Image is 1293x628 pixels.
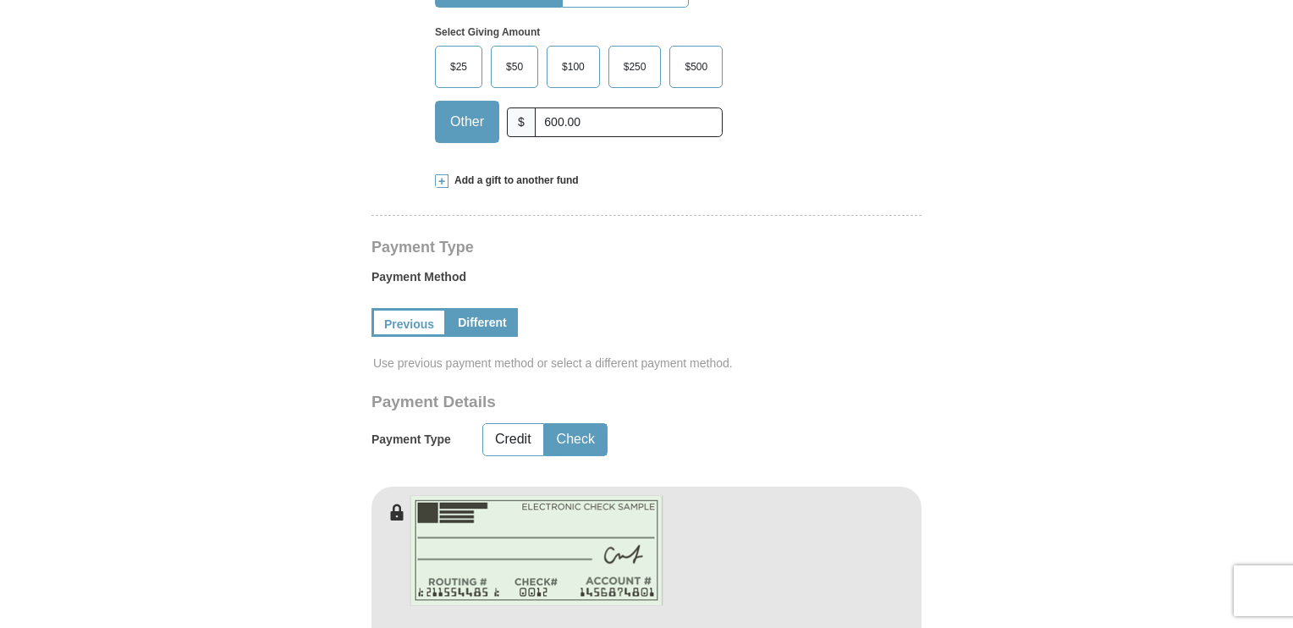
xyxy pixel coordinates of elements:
[410,495,663,606] img: check-en.png
[442,54,476,80] span: $25
[615,54,655,80] span: $250
[447,308,518,337] a: Different
[507,107,536,137] span: $
[676,54,716,80] span: $500
[553,54,593,80] span: $100
[371,432,451,447] h5: Payment Type
[498,54,531,80] span: $50
[448,174,579,188] span: Add a gift to another fund
[371,308,447,337] a: Previous
[545,424,607,455] button: Check
[371,393,803,412] h3: Payment Details
[371,268,922,294] label: Payment Method
[535,107,723,137] input: Other Amount
[435,26,540,38] strong: Select Giving Amount
[373,355,923,372] span: Use previous payment method or select a different payment method.
[371,240,922,254] h4: Payment Type
[483,424,543,455] button: Credit
[442,109,492,135] span: Other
